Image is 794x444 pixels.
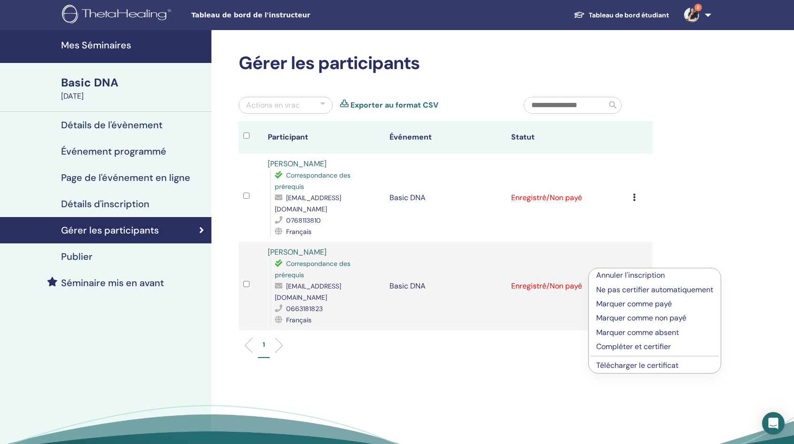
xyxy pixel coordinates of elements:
[694,4,702,11] span: 8
[61,91,206,102] div: [DATE]
[61,39,206,51] h4: Mes Séminaires
[596,360,678,370] a: Télécharger le certificat
[61,146,166,157] h4: Événement programmé
[762,412,785,435] div: Open Intercom Messenger
[574,11,585,19] img: graduation-cap-white.svg
[286,227,311,236] span: Français
[506,121,628,154] th: Statut
[286,304,323,313] span: 0663181823
[62,5,174,26] img: logo.png
[275,171,350,191] span: Correspondance des prérequis
[268,159,327,169] a: [PERSON_NAME]
[286,316,311,324] span: Français
[61,172,190,183] h4: Page de l'événement en ligne
[61,198,149,210] h4: Détails d'inscription
[596,327,713,338] p: Marquer comme absent
[61,225,159,236] h4: Gérer les participants
[61,75,206,91] div: Basic DNA
[596,298,713,310] p: Marquer comme payé
[275,259,350,279] span: Correspondance des prérequis
[385,121,506,154] th: Événement
[596,341,713,352] p: Compléter et certifier
[596,312,713,324] p: Marquer comme non payé
[61,119,163,131] h4: Détails de l'évènement
[385,154,506,242] td: Basic DNA
[275,282,341,302] span: [EMAIL_ADDRESS][DOMAIN_NAME]
[55,75,211,102] a: Basic DNA[DATE]
[61,251,93,262] h4: Publier
[350,100,438,111] a: Exporter au format CSV
[566,7,677,24] a: Tableau de bord étudiant
[263,121,385,154] th: Participant
[286,216,321,225] span: 0768113810
[61,277,164,288] h4: Séminaire mis en avant
[268,247,327,257] a: [PERSON_NAME]
[239,53,653,74] h2: Gérer les participants
[275,194,341,213] span: [EMAIL_ADDRESS][DOMAIN_NAME]
[385,242,506,330] td: Basic DNA
[596,270,713,281] p: Annuler l'inscription
[684,8,699,23] img: default.jpg
[263,340,265,350] p: 1
[596,284,713,296] p: Ne pas certifier automatiquement
[191,10,332,20] span: Tableau de bord de l'instructeur
[246,100,300,111] div: Actions en vrac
